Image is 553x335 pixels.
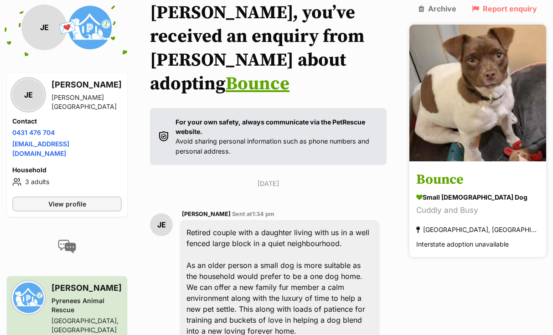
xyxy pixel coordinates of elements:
strong: For your own safety, always communicate via the PetRescue website. [176,118,365,135]
div: JE [12,79,44,111]
div: JE [150,213,173,236]
a: [EMAIL_ADDRESS][DOMAIN_NAME] [12,140,69,157]
a: Bounce small [DEMOGRAPHIC_DATA] Dog Cuddly and Busy [GEOGRAPHIC_DATA], [GEOGRAPHIC_DATA] Intersta... [409,163,546,258]
div: [GEOGRAPHIC_DATA], [GEOGRAPHIC_DATA] [52,316,122,335]
span: 💌 [57,18,78,37]
img: Bounce [409,25,546,161]
div: Pyrenees Animal Rescue [52,296,122,314]
span: Sent at [232,211,274,217]
div: JE [21,5,67,50]
div: small [DEMOGRAPHIC_DATA] Dog [416,193,539,202]
span: Interstate adoption unavailable [416,241,509,248]
span: [PERSON_NAME] [182,211,231,217]
a: Report enquiry [472,5,537,13]
h3: [PERSON_NAME] [52,282,122,294]
h4: Household [12,165,122,175]
a: Archive [419,5,456,13]
img: Pyrenees Animal Rescue profile pic [67,5,113,50]
h1: [PERSON_NAME], you’ve received an enquiry from [PERSON_NAME] about adopting [150,1,387,96]
div: [PERSON_NAME][GEOGRAPHIC_DATA] [52,93,122,111]
h3: Bounce [416,170,539,191]
span: 1:34 pm [252,211,274,217]
div: Cuddly and Busy [416,205,539,217]
a: Bounce [226,72,289,95]
img: Pyrenees Animal Rescue profile pic [12,282,44,314]
p: [DATE] [150,179,387,188]
div: [GEOGRAPHIC_DATA], [GEOGRAPHIC_DATA] [416,224,539,236]
span: View profile [48,199,86,209]
a: 0431 476 704 [12,129,55,136]
li: 3 adults [12,176,122,187]
a: View profile [12,196,122,211]
img: conversation-icon-4a6f8262b818ee0b60e3300018af0b2d0b884aa5de6e9bcb8d3d4eeb1a70a7c4.svg [58,240,76,253]
h4: Contact [12,117,122,126]
p: Avoid sharing personal information such as phone numbers and personal address. [176,117,377,156]
h3: [PERSON_NAME] [52,78,122,91]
